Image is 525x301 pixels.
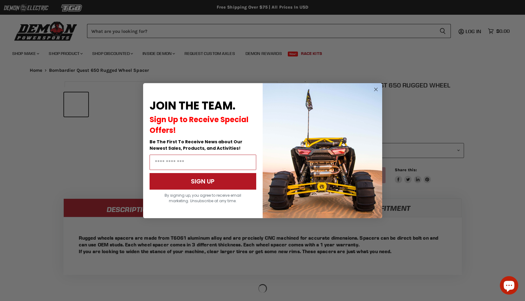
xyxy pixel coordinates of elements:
span: Be The First To Receive News about Our Newest Sales, Products, and Activities! [150,139,242,151]
input: Email Address [150,155,256,170]
button: SIGN UP [150,173,256,190]
span: By signing up, you agree to receive email marketing. Unsubscribe at any time. [165,193,241,203]
img: a9095488-b6e7-41ba-879d-588abfab540b.jpeg [263,83,382,218]
span: JOIN THE TEAM. [150,98,235,114]
span: Sign Up to Receive Special Offers! [150,114,249,135]
button: Close dialog [372,86,380,93]
inbox-online-store-chat: Shopify online store chat [498,276,520,296]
